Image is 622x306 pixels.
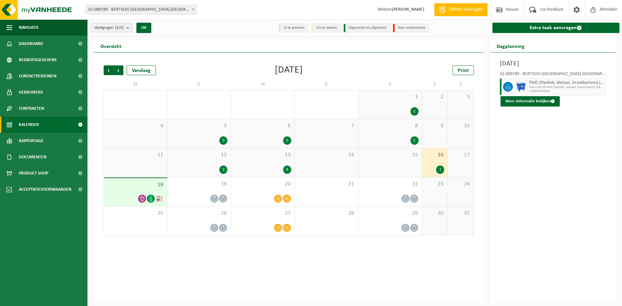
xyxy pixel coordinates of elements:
[298,122,355,130] span: 7
[127,65,156,75] div: Vandaag
[434,3,488,16] a: Offerte aanvragen
[104,78,167,90] td: M
[114,65,123,75] span: Volgende
[362,210,419,217] span: 29
[436,165,444,174] div: 1
[362,152,419,159] span: 15
[171,152,228,159] span: 12
[516,82,526,92] img: WB-1100-HPE-BE-01
[422,78,448,90] td: Z
[311,24,340,32] li: Uit te voeren
[425,122,444,130] span: 9
[410,136,419,145] div: 2
[279,24,308,32] li: In te plannen
[448,78,474,90] td: Z
[358,78,422,90] td: V
[231,78,295,90] td: W
[451,210,470,217] span: 31
[344,24,390,32] li: Afgewerkt en afgemeld
[234,122,291,130] span: 6
[501,96,560,107] button: Meer informatie bekijken
[94,23,124,33] span: Vestigingen
[219,165,227,174] div: 2
[19,36,43,52] span: Dashboard
[298,181,355,188] span: 21
[171,122,228,130] span: 5
[107,122,164,130] span: 4
[392,7,424,12] strong: [PERSON_NAME]
[91,23,132,32] button: Vestigingen(3/3)
[492,23,620,33] a: Extra taak aanvragen
[107,152,164,159] span: 11
[19,100,44,117] span: Contracten
[529,80,604,85] span: PMD (Plastiek, Metaal, Drankkartons) (bedrijven)
[451,94,470,101] span: 3
[458,68,469,73] span: Print
[171,181,228,188] span: 19
[451,152,470,159] span: 17
[19,52,57,68] span: Bedrijfsgegevens
[425,94,444,101] span: 2
[362,122,419,130] span: 8
[447,6,484,13] span: Offerte aanvragen
[410,107,419,116] div: 2
[167,78,231,90] td: D
[295,78,359,90] td: D
[393,24,429,32] li: Non-conformiteit
[19,19,39,36] span: Navigatie
[425,152,444,159] span: 16
[451,181,470,188] span: 24
[104,65,113,75] span: Vorige
[19,149,46,165] span: Documenten
[19,84,43,100] span: Gebruikers
[529,89,604,93] span: T250001495619
[115,26,124,30] count: (3/3)
[453,65,474,75] a: Print
[86,5,197,15] span: 01-089789 - BERTSCHI BELGIUM NV - ANTWERPEN
[425,210,444,217] span: 30
[362,94,419,101] span: 1
[136,23,151,33] button: OK
[234,210,291,217] span: 27
[425,181,444,188] span: 23
[19,133,44,149] span: Rapportage
[283,136,291,145] div: 2
[94,40,128,52] h2: Overzicht
[451,122,470,130] span: 10
[86,5,196,14] span: 01-089789 - BERTSCHI BELGIUM NV - ANTWERPEN
[275,65,303,75] div: [DATE]
[298,152,355,159] span: 14
[298,210,355,217] span: 28
[107,210,164,217] span: 25
[171,210,228,217] span: 26
[107,181,164,188] span: 18
[219,136,227,145] div: 2
[490,40,531,52] h2: Dagplanning
[234,181,291,188] span: 20
[283,165,291,174] div: 4
[500,59,606,69] h3: [DATE]
[19,165,48,181] span: Product Shop
[19,68,56,84] span: Contactpersonen
[529,85,604,89] span: WB-1100-HP PMD (Plastiek, Metaal, Drankkartons) (bedrijven)
[234,152,291,159] span: 13
[500,72,606,78] div: 01-089789 - BERTSCHI [GEOGRAPHIC_DATA] [GEOGRAPHIC_DATA] - [GEOGRAPHIC_DATA]
[362,181,419,188] span: 22
[19,117,39,133] span: Kalender
[19,181,71,198] span: Acceptatievoorwaarden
